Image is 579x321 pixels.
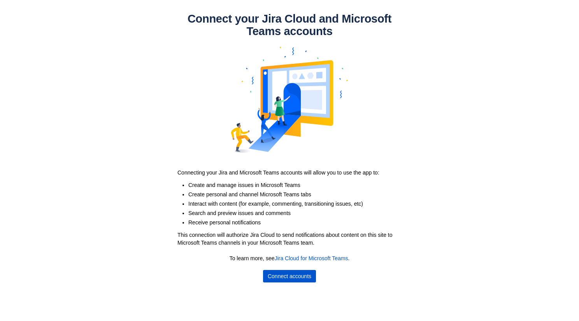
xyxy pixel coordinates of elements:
li: Create personal and channel Microsoft Teams tabs [188,190,406,198]
img: account-mapping.svg [231,37,348,162]
p: Connecting your Jira and Microsoft Teams accounts will allow you to use the app to: [177,169,402,176]
span: Connect accounts [268,270,311,282]
p: This connection will authorize Jira Cloud to send notifications about content on this site to Mic... [177,231,402,247]
li: Create and manage issues in Microsoft Teams [188,181,406,189]
li: Search and preview issues and comments [188,209,406,217]
h1: Connect your Jira Cloud and Microsoft Teams accounts [173,12,406,37]
li: Receive personal notifications [188,219,406,226]
p: To learn more, see . [181,254,398,262]
button: Connect accounts [263,270,316,282]
a: Jira Cloud for Microsoft Teams [275,255,348,261]
li: Interact with content (for example, commenting, transitioning issues, etc) [188,200,406,208]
